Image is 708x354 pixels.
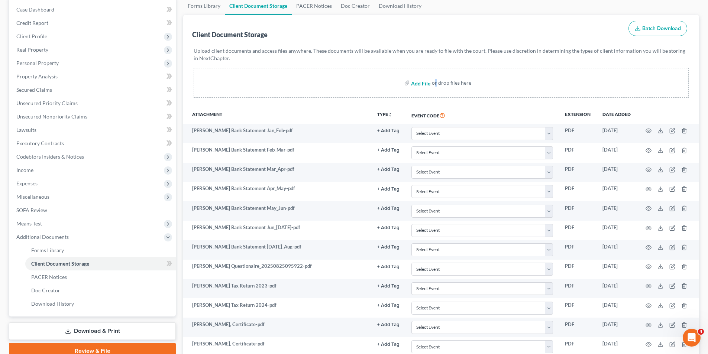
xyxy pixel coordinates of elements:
[16,60,59,66] span: Personal Property
[377,112,392,117] button: TYPEunfold_more
[597,260,637,279] td: [DATE]
[10,137,176,150] a: Executory Contracts
[698,329,704,335] span: 4
[16,167,33,173] span: Income
[192,30,268,39] div: Client Document Storage
[183,182,371,201] td: [PERSON_NAME] Bank Statement Apr_May-pdf
[10,204,176,217] a: SOFA Review
[597,298,637,318] td: [DATE]
[31,301,74,307] span: Download History
[16,140,64,146] span: Executory Contracts
[597,163,637,182] td: [DATE]
[559,240,597,259] td: PDF
[377,225,400,230] button: + Add Tag
[405,107,559,124] th: Event Code
[377,321,400,328] a: + Add Tag
[16,46,48,53] span: Real Property
[377,206,400,211] button: + Add Tag
[16,153,84,160] span: Codebtors Insiders & Notices
[559,163,597,182] td: PDF
[16,100,78,106] span: Unsecured Priority Claims
[559,279,597,298] td: PDF
[377,340,400,347] a: + Add Tag
[183,279,371,298] td: [PERSON_NAME] Tax Return 2023-pdf
[559,201,597,221] td: PDF
[25,270,176,284] a: PACER Notices
[559,318,597,337] td: PDF
[183,143,371,162] td: [PERSON_NAME] Bank Statement Feb_Mar-pdf
[10,123,176,137] a: Lawsuits
[597,124,637,143] td: [DATE]
[25,244,176,257] a: Forms Library
[597,279,637,298] td: [DATE]
[377,263,400,270] a: + Add Tag
[10,83,176,97] a: Secured Claims
[377,146,400,153] a: + Add Tag
[559,260,597,279] td: PDF
[194,47,689,62] p: Upload client documents and access files anywhere. These documents will be available when you are...
[16,33,47,39] span: Client Profile
[377,303,400,308] button: + Add Tag
[377,245,400,250] button: + Add Tag
[377,243,400,250] a: + Add Tag
[597,201,637,221] td: [DATE]
[377,127,400,134] a: + Add Tag
[10,97,176,110] a: Unsecured Priority Claims
[377,284,400,289] button: + Add Tag
[377,148,400,153] button: + Add Tag
[377,166,400,173] a: + Add Tag
[31,260,89,267] span: Client Document Storage
[31,247,64,253] span: Forms Library
[597,182,637,201] td: [DATE]
[377,264,400,269] button: + Add Tag
[559,143,597,162] td: PDF
[183,201,371,221] td: [PERSON_NAME] Bank Statement May_Jun-pdf
[25,284,176,297] a: Doc Creator
[183,260,371,279] td: [PERSON_NAME] Questionaire_20250825095922-pdf
[10,16,176,30] a: Credit Report
[377,185,400,192] a: + Add Tag
[16,87,52,93] span: Secured Claims
[597,221,637,240] td: [DATE]
[388,113,392,117] i: unfold_more
[377,187,400,192] button: + Add Tag
[377,342,400,347] button: + Add Tag
[31,274,67,280] span: PACER Notices
[377,205,400,212] a: + Add Tag
[16,73,58,79] span: Property Analysis
[377,322,400,327] button: + Add Tag
[183,240,371,259] td: [PERSON_NAME] Bank Statement [DATE]_Aug-pdf
[597,143,637,162] td: [DATE]
[16,220,42,227] span: Means Test
[183,298,371,318] td: [PERSON_NAME] Tax Return 2024-pdf
[31,287,60,293] span: Doc Creator
[559,221,597,240] td: PDF
[16,180,38,186] span: Expenses
[377,167,400,172] button: + Add Tag
[10,70,176,83] a: Property Analysis
[183,318,371,337] td: [PERSON_NAME], Certificate-pdf
[16,6,54,13] span: Case Dashboard
[559,124,597,143] td: PDF
[183,163,371,182] td: [PERSON_NAME] Bank Statement Mar_Apr-pdf
[16,234,69,240] span: Additional Documents
[597,318,637,337] td: [DATE]
[183,107,371,124] th: Attachment
[16,20,48,26] span: Credit Report
[25,257,176,270] a: Client Document Storage
[377,224,400,231] a: + Add Tag
[16,194,49,200] span: Miscellaneous
[683,329,701,347] iframe: Intercom live chat
[377,129,400,133] button: + Add Tag
[16,113,87,120] span: Unsecured Nonpriority Claims
[9,322,176,340] a: Download & Print
[377,302,400,309] a: + Add Tag
[432,79,471,87] div: or drop files here
[183,221,371,240] td: [PERSON_NAME] Bank Statement Jun_[DATE]-pdf
[16,207,47,213] span: SOFA Review
[10,3,176,16] a: Case Dashboard
[597,240,637,259] td: [DATE]
[559,298,597,318] td: PDF
[628,21,687,36] button: Batch Download
[559,107,597,124] th: Extension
